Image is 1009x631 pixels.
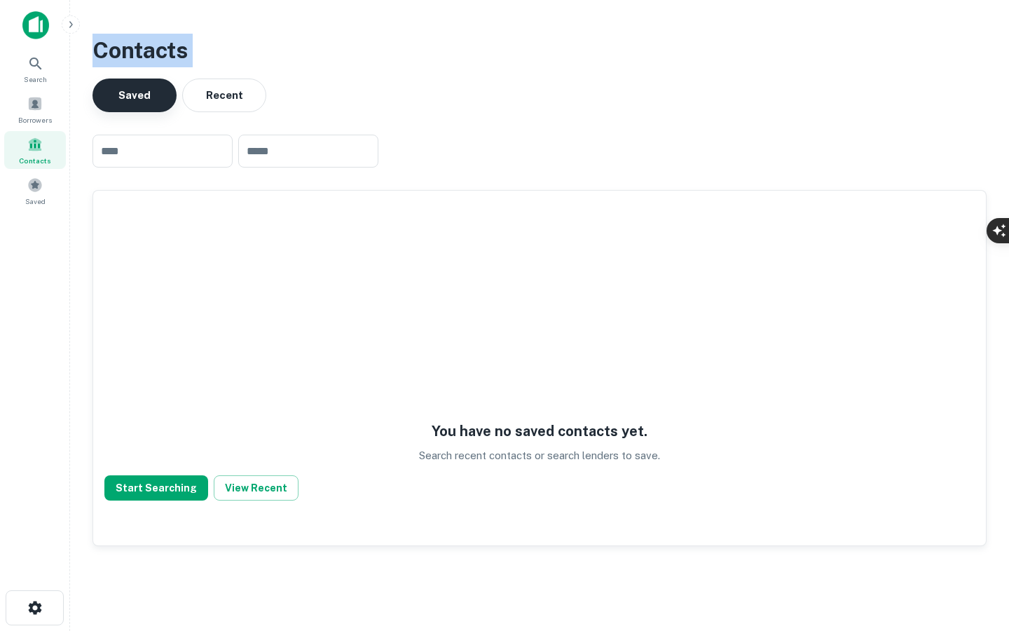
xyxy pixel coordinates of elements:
button: Recent [182,79,266,112]
h5: You have no saved contacts yet. [432,421,647,442]
button: Start Searching [104,475,208,501]
iframe: Chat Widget [939,519,1009,586]
a: Contacts [4,131,66,169]
span: Contacts [19,155,51,166]
img: capitalize-icon.png [22,11,49,39]
button: View Recent [214,475,298,501]
a: Saved [4,172,66,210]
span: Borrowers [18,114,52,125]
a: Search [4,50,66,88]
h3: Contacts [92,34,987,67]
span: Search [24,74,47,85]
a: Borrowers [4,90,66,128]
button: Saved [92,79,177,112]
span: Saved [25,196,46,207]
p: Search recent contacts or search lenders to save. [419,447,660,464]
